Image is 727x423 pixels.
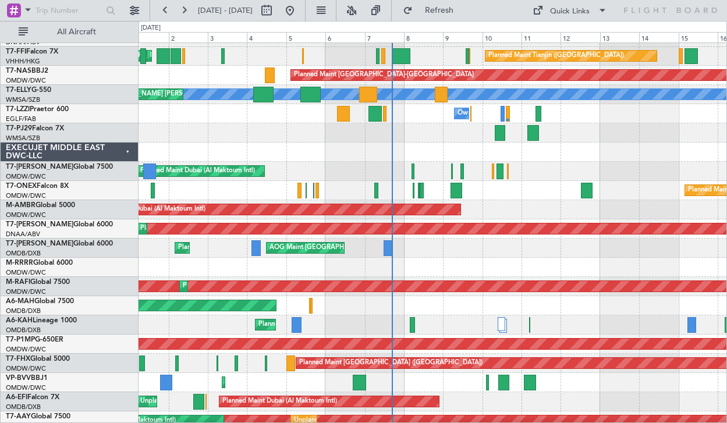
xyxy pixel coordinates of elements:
[443,32,482,42] div: 9
[6,356,70,362] a: T7-FHXGlobal 5000
[483,32,522,42] div: 10
[13,23,126,41] button: All Aircraft
[30,28,123,36] span: All Aircraft
[169,32,208,42] div: 2
[398,1,467,20] button: Refresh
[6,134,40,143] a: WMSA/SZB
[247,32,286,42] div: 4
[6,394,59,401] a: A6-EFIFalcon 7X
[6,383,46,392] a: OMDW/DWC
[6,375,31,382] span: VP-BVV
[299,354,483,372] div: Planned Maint [GEOGRAPHIC_DATA] ([GEOGRAPHIC_DATA])
[527,1,613,20] button: Quick Links
[679,32,718,42] div: 15
[6,95,40,104] a: WMSA/SZB
[6,403,41,411] a: OMDB/DXB
[141,23,161,33] div: [DATE]
[6,356,30,362] span: T7-FHX
[6,375,48,382] a: VP-BVVBBJ1
[6,183,37,190] span: T7-ONEX
[6,106,30,113] span: T7-LZZI
[6,202,75,209] a: M-AMBRGlobal 5000
[6,336,63,343] a: T7-P1MPG-650ER
[6,298,74,305] a: A6-MAHGlobal 7500
[6,240,113,247] a: T7-[PERSON_NAME]Global 6000
[6,287,46,296] a: OMDW/DWC
[183,278,297,295] div: Planned Maint Dubai (Al Maktoum Intl)
[6,211,46,219] a: OMDW/DWC
[6,279,30,286] span: M-RAFI
[6,163,113,170] a: T7-[PERSON_NAME]Global 7500
[458,105,477,122] div: Owner
[6,67,31,74] span: T7-NAS
[6,183,69,190] a: T7-ONEXFalcon 8X
[6,336,35,343] span: T7-P1MP
[488,47,624,65] div: Planned Maint Tianjin ([GEOGRAPHIC_DATA])
[6,317,77,324] a: A6-KAHLineage 1000
[6,298,34,305] span: A6-MAH
[6,115,36,123] a: EGLF/FAB
[294,66,474,84] div: Planned Maint [GEOGRAPHIC_DATA]-[GEOGRAPHIC_DATA]
[600,32,639,42] div: 13
[6,326,41,335] a: OMDB/DXB
[6,57,40,66] a: VHHH/HKG
[6,221,113,228] a: T7-[PERSON_NAME]Global 6000
[140,393,332,410] div: Unplanned Maint [GEOGRAPHIC_DATA] ([GEOGRAPHIC_DATA])
[6,67,48,74] a: T7-NASBBJ2
[140,162,255,180] div: Planned Maint Dubai (Al Maktoum Intl)
[6,87,31,94] span: T7-ELLY
[6,172,46,181] a: OMDW/DWC
[6,202,36,209] span: M-AMBR
[6,76,46,85] a: OMDW/DWC
[150,47,345,65] div: Planned Maint [GEOGRAPHIC_DATA] ([GEOGRAPHIC_DATA] Intl)
[6,191,46,200] a: OMDW/DWC
[6,87,51,94] a: T7-ELLYG-550
[415,6,464,15] span: Refresh
[6,125,64,132] a: T7-PJ29Falcon 7X
[550,6,590,17] div: Quick Links
[561,32,600,42] div: 12
[6,249,41,258] a: OMDB/DXB
[6,394,27,401] span: A6-EFI
[6,48,26,55] span: T7-FFI
[6,106,69,113] a: T7-LZZIPraetor 600
[6,163,73,170] span: T7-[PERSON_NAME]
[100,201,205,218] div: AOG Maint Dubai (Al Maktoum Intl)
[6,260,33,266] span: M-RRRR
[404,32,443,42] div: 8
[6,221,73,228] span: T7-[PERSON_NAME]
[286,32,325,42] div: 5
[639,32,678,42] div: 14
[6,230,40,239] a: DNAA/ABV
[222,393,337,410] div: Planned Maint Dubai (Al Maktoum Intl)
[6,307,41,315] a: OMDB/DXB
[198,5,253,16] span: [DATE] - [DATE]
[522,32,561,42] div: 11
[6,48,58,55] a: T7-FFIFalcon 7X
[258,316,373,333] div: Planned Maint Dubai (Al Maktoum Intl)
[129,32,168,42] div: 1
[140,220,255,237] div: Planned Maint Dubai (Al Maktoum Intl)
[365,32,404,42] div: 7
[6,413,70,420] a: T7-AAYGlobal 7500
[36,2,102,19] input: Trip Number
[269,239,406,257] div: AOG Maint [GEOGRAPHIC_DATA] (Dubai Intl)
[6,364,46,373] a: OMDW/DWC
[325,32,364,42] div: 6
[6,279,70,286] a: M-RAFIGlobal 7500
[6,317,33,324] span: A6-KAH
[6,240,73,247] span: T7-[PERSON_NAME]
[6,413,31,420] span: T7-AAY
[208,32,247,42] div: 3
[6,260,73,266] a: M-RRRRGlobal 6000
[178,239,373,257] div: Planned Maint [GEOGRAPHIC_DATA] ([GEOGRAPHIC_DATA] Intl)
[6,345,46,354] a: OMDW/DWC
[6,268,46,277] a: OMDW/DWC
[6,125,32,132] span: T7-PJ29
